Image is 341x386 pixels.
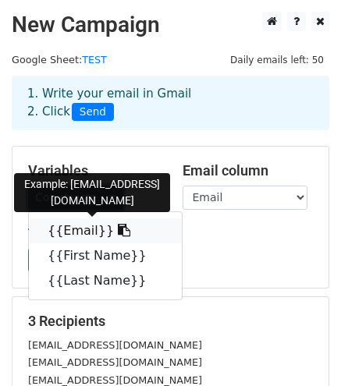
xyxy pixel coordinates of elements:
[263,311,341,386] iframe: Chat Widget
[28,356,202,368] small: [EMAIL_ADDRESS][DOMAIN_NAME]
[29,243,182,268] a: {{First Name}}
[82,54,107,66] a: TEST
[28,339,202,351] small: [EMAIL_ADDRESS][DOMAIN_NAME]
[29,218,182,243] a: {{Email}}
[183,162,314,179] h5: Email column
[28,374,202,386] small: [EMAIL_ADDRESS][DOMAIN_NAME]
[225,54,329,66] a: Daily emails left: 50
[28,313,313,330] h5: 3 Recipients
[29,268,182,293] a: {{Last Name}}
[12,12,329,38] h2: New Campaign
[72,103,114,122] span: Send
[225,51,329,69] span: Daily emails left: 50
[28,162,159,179] h5: Variables
[263,311,341,386] div: Widget de chat
[12,54,107,66] small: Google Sheet:
[14,173,170,212] div: Example: [EMAIL_ADDRESS][DOMAIN_NAME]
[16,85,325,121] div: 1. Write your email in Gmail 2. Click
